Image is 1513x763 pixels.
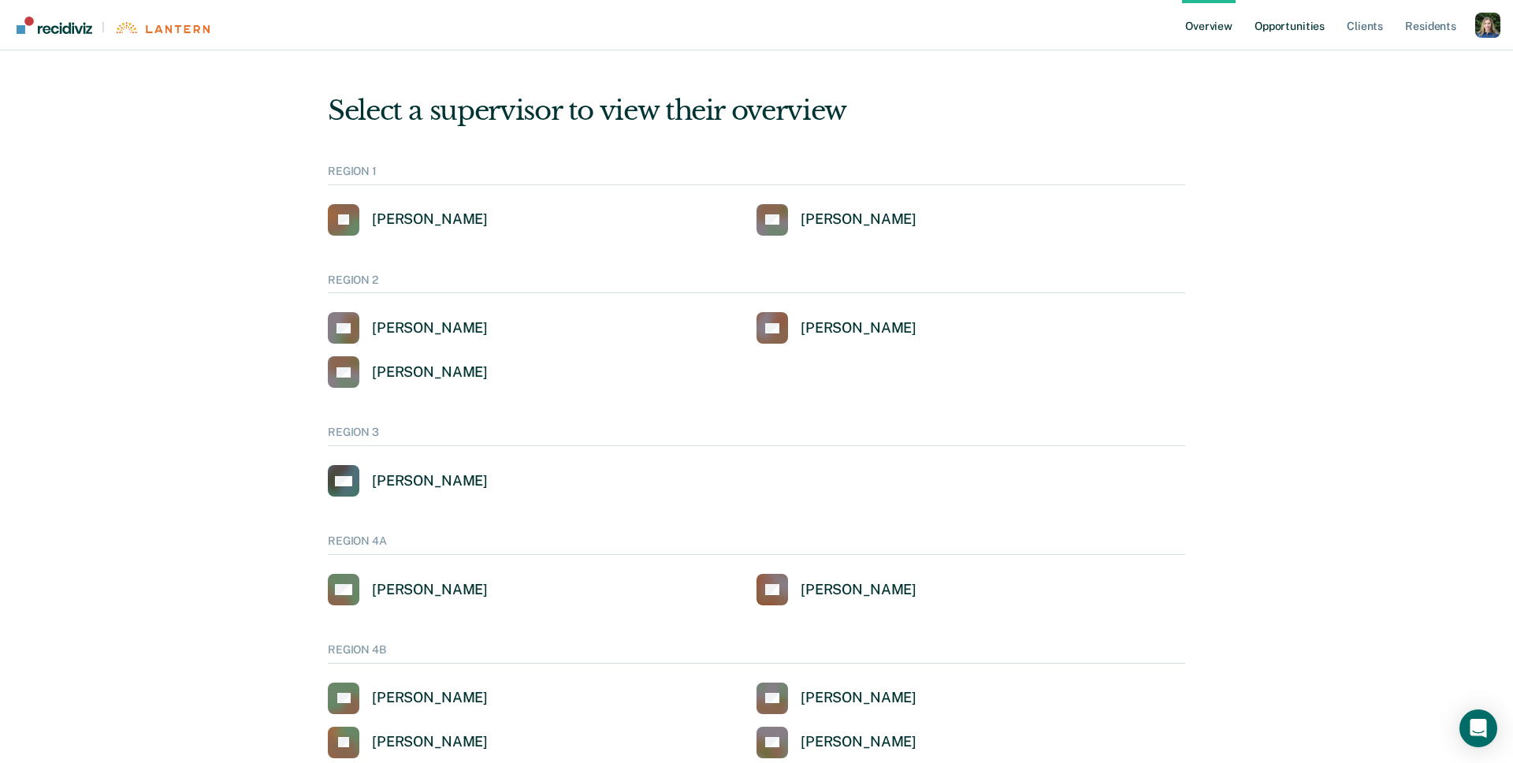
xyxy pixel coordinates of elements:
[114,22,210,34] img: Lantern
[372,319,488,337] div: [PERSON_NAME]
[328,534,1185,555] div: REGION 4A
[328,274,1185,294] div: REGION 2
[328,426,1185,446] div: REGION 3
[1475,13,1500,38] button: Profile dropdown button
[328,465,488,497] a: [PERSON_NAME]
[328,312,488,344] a: [PERSON_NAME]
[328,574,488,605] a: [PERSON_NAME]
[372,363,488,381] div: [PERSON_NAME]
[92,20,114,34] span: |
[328,683,488,714] a: [PERSON_NAME]
[801,733,916,751] div: [PERSON_NAME]
[756,312,916,344] a: [PERSON_NAME]
[801,581,916,599] div: [PERSON_NAME]
[372,210,488,229] div: [PERSON_NAME]
[756,204,916,236] a: [PERSON_NAME]
[17,17,92,34] img: Recidiviz
[372,472,488,490] div: [PERSON_NAME]
[372,689,488,707] div: [PERSON_NAME]
[328,727,488,758] a: [PERSON_NAME]
[801,689,916,707] div: [PERSON_NAME]
[801,210,916,229] div: [PERSON_NAME]
[756,574,916,605] a: [PERSON_NAME]
[372,733,488,751] div: [PERSON_NAME]
[328,356,488,388] a: [PERSON_NAME]
[1459,709,1497,747] div: Open Intercom Messenger
[328,95,1185,127] div: Select a supervisor to view their overview
[328,165,1185,185] div: REGION 1
[756,727,916,758] a: [PERSON_NAME]
[372,581,488,599] div: [PERSON_NAME]
[328,643,1185,664] div: REGION 4B
[328,204,488,236] a: [PERSON_NAME]
[756,683,916,714] a: [PERSON_NAME]
[801,319,916,337] div: [PERSON_NAME]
